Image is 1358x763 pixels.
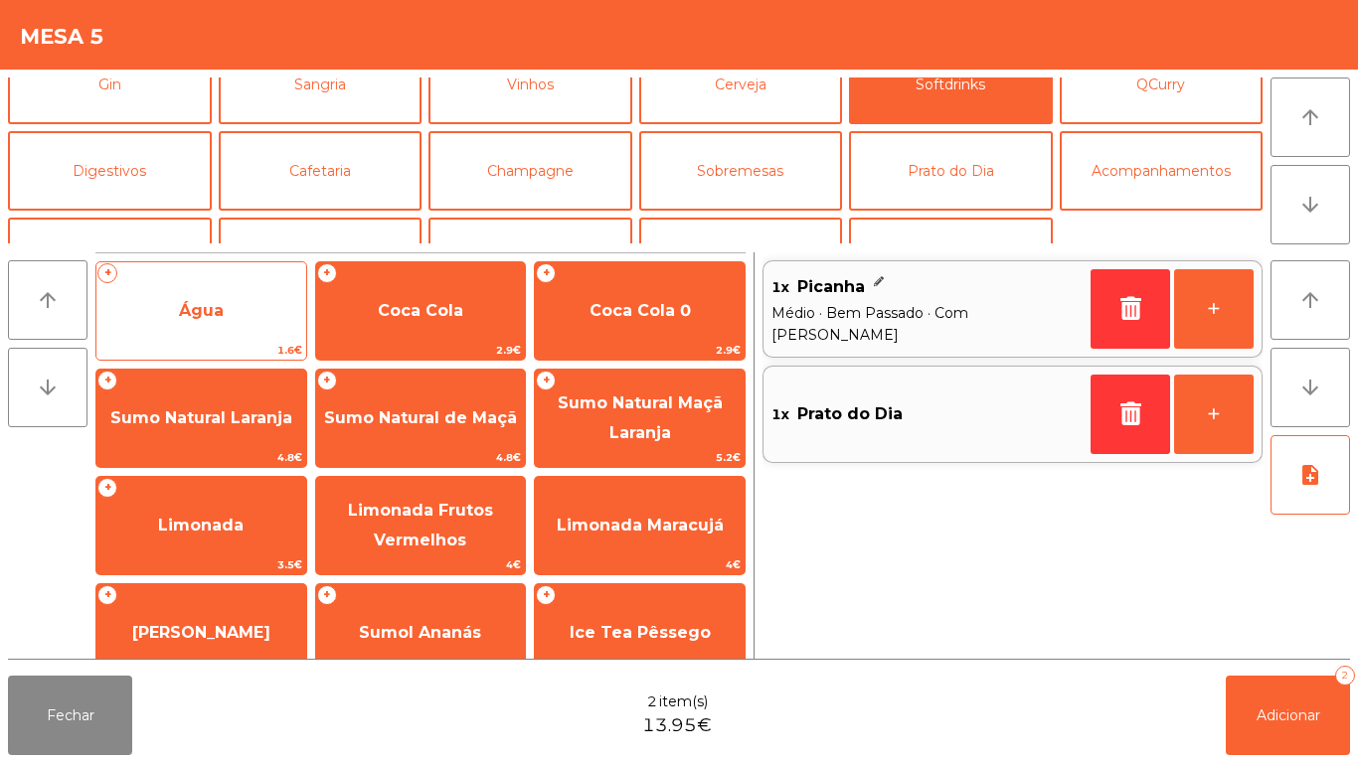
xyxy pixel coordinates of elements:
[536,585,556,605] span: +
[1226,676,1350,755] button: Adicionar2
[97,371,117,390] span: +
[20,22,104,52] h4: Mesa 5
[1271,260,1350,340] button: arrow_upward
[8,131,212,211] button: Digestivos
[219,218,423,297] button: Uber/Glovo
[771,272,789,302] span: 1x
[1271,165,1350,244] button: arrow_downward
[535,555,745,574] span: 4€
[378,301,463,320] span: Coca Cola
[428,45,632,124] button: Vinhos
[771,399,789,429] span: 1x
[8,348,87,427] button: arrow_downward
[317,263,337,283] span: +
[1298,288,1322,312] i: arrow_upward
[1298,376,1322,399] i: arrow_downward
[317,585,337,605] span: +
[849,218,1053,297] button: Menu Do Dia
[849,45,1053,124] button: Softdrinks
[639,131,843,211] button: Sobremesas
[317,371,337,390] span: +
[797,399,903,429] span: Prato do Dia
[797,272,865,302] span: Picanha
[36,288,60,312] i: arrow_upward
[639,218,843,297] button: Oleos
[428,131,632,211] button: Champagne
[96,341,306,360] span: 1.6€
[36,376,60,399] i: arrow_downward
[1174,375,1254,454] button: +
[348,501,493,549] span: Limonada Frutos Vermelhos
[659,691,708,712] span: item(s)
[96,555,306,574] span: 3.5€
[771,302,1083,346] span: Médio · Bem Passado · Com [PERSON_NAME]
[359,623,481,642] span: Sumol Ananás
[536,263,556,283] span: +
[219,45,423,124] button: Sangria
[1174,269,1254,349] button: +
[647,691,657,712] span: 2
[96,448,306,467] span: 4.8€
[1335,666,1355,686] div: 2
[97,263,117,283] span: +
[110,408,292,427] span: Sumo Natural Laranja
[1257,706,1320,724] span: Adicionar
[324,408,517,427] span: Sumo Natural de Maçã
[158,516,244,534] span: Limonada
[1271,435,1350,515] button: note_add
[536,371,556,390] span: +
[316,555,526,574] span: 4€
[639,45,843,124] button: Cerveja
[1271,348,1350,427] button: arrow_downward
[316,341,526,360] span: 2.9€
[132,623,270,642] span: [PERSON_NAME]
[642,712,712,739] span: 13.95€
[428,218,632,297] button: Bolt
[535,448,745,467] span: 5.2€
[1298,105,1322,129] i: arrow_upward
[535,341,745,360] span: 2.9€
[557,516,724,534] span: Limonada Maracujá
[1298,463,1322,487] i: note_add
[590,301,691,320] span: Coca Cola 0
[97,585,117,605] span: +
[97,478,117,498] span: +
[1271,77,1350,157] button: arrow_upward
[219,131,423,211] button: Cafetaria
[1060,131,1264,211] button: Acompanhamentos
[558,393,723,442] span: Sumo Natural Maçã Laranja
[8,260,87,340] button: arrow_upward
[8,218,212,297] button: Take Away
[1060,45,1264,124] button: QCurry
[849,131,1053,211] button: Prato do Dia
[8,45,212,124] button: Gin
[316,448,526,467] span: 4.8€
[179,301,224,320] span: Água
[570,623,711,642] span: Ice Tea Pêssego
[8,676,132,755] button: Fechar
[1298,193,1322,217] i: arrow_downward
